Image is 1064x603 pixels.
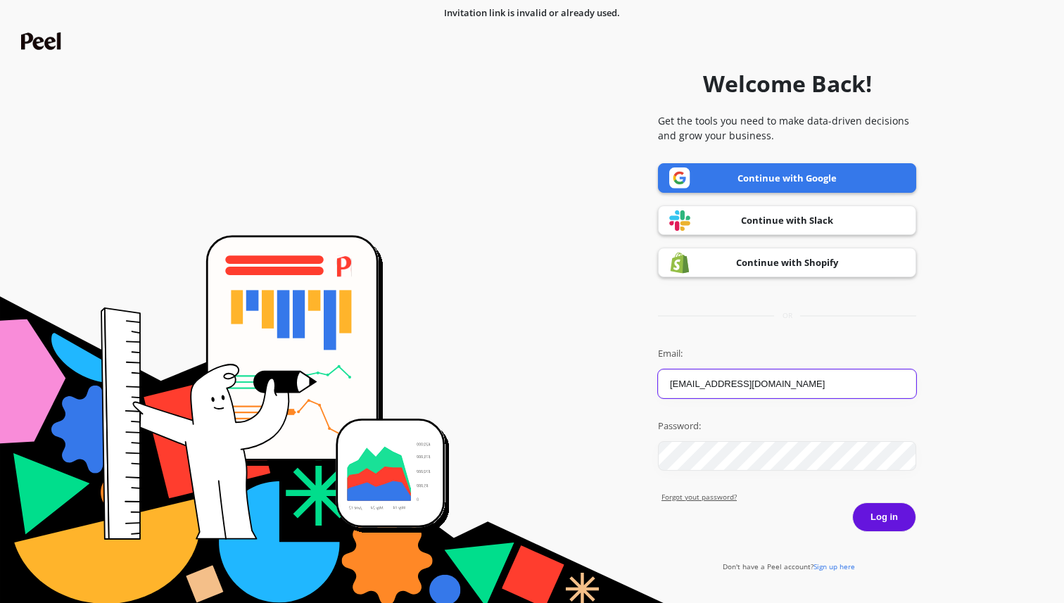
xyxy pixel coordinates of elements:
[658,248,916,277] a: Continue with Shopify
[658,369,916,398] input: you@example.com
[813,561,855,571] span: Sign up here
[669,252,690,274] img: Shopify logo
[661,492,916,502] a: Forgot yout password?
[658,347,916,361] label: Email:
[658,205,916,235] a: Continue with Slack
[723,561,855,571] a: Don't have a Peel account?Sign up here
[658,163,916,193] a: Continue with Google
[852,502,916,532] button: Log in
[669,210,690,231] img: Slack logo
[658,113,916,143] p: Get the tools you need to make data-driven decisions and grow your business.
[703,67,872,101] h1: Welcome Back!
[658,419,916,433] label: Password:
[21,32,65,50] img: Peel
[658,310,916,321] div: or
[669,167,690,189] img: Google logo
